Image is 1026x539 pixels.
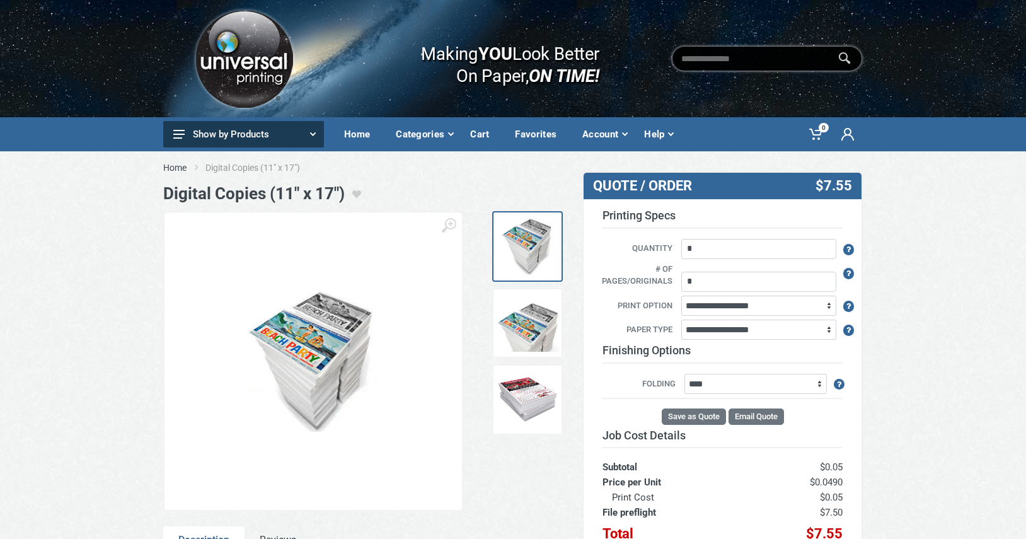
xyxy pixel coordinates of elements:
[574,121,635,148] div: Account
[593,263,679,289] label: # of pages/originals
[529,65,599,86] i: ON TIME!
[163,161,187,174] a: Home
[191,6,297,112] img: Logo.png
[820,492,843,503] span: $0.05
[497,215,560,278] img: Copies
[602,209,843,229] h3: Printing Specs
[800,117,833,151] a: 0
[163,184,345,204] h1: Digital Copies (11" x 17")
[163,121,324,148] button: Show by Products
[493,364,563,435] a: Flyers
[593,323,679,337] label: Paper Type
[506,117,574,151] a: Favorites
[602,378,682,391] label: Folding
[335,121,387,148] div: Home
[635,121,681,148] div: Help
[234,282,392,440] img: Copies
[163,161,863,174] nav: breadcrumb
[729,409,784,425] button: Email Quote
[593,299,679,313] label: Print Option
[662,409,726,425] button: Save as Quote
[820,461,843,473] span: $0.05
[493,288,563,359] a: Tabloid
[602,344,843,364] h3: Finishing Options
[205,161,319,174] li: Digital Copies (11" x 17")
[602,490,751,505] th: Print Cost
[602,448,751,475] th: Subtotal
[810,477,843,488] span: $0.0490
[478,43,512,64] b: YOU
[497,292,560,355] img: Tabloid
[387,121,461,148] div: Categories
[602,505,751,520] th: File preflight
[820,507,843,518] span: $7.50
[497,368,560,431] img: Flyers
[593,178,759,194] h3: QUOTE / ORDER
[335,117,387,151] a: Home
[506,121,574,148] div: Favorites
[461,117,506,151] a: Cart
[396,30,599,87] div: Making Look Better On Paper,
[602,475,751,490] th: Price per Unit
[493,211,563,282] a: Copies
[461,121,506,148] div: Cart
[819,123,829,132] span: 0
[593,242,679,256] label: Quantity
[816,178,852,194] span: $7.55
[602,429,843,443] h3: Job Cost Details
